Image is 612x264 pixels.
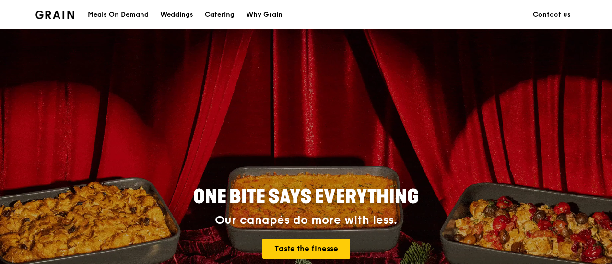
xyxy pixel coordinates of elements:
[246,0,282,29] div: Why Grain
[262,239,350,259] a: Taste the finesse
[154,0,199,29] a: Weddings
[205,0,235,29] div: Catering
[35,11,74,19] img: Grain
[240,0,288,29] a: Why Grain
[88,0,149,29] div: Meals On Demand
[133,214,479,227] div: Our canapés do more with less.
[199,0,240,29] a: Catering
[160,0,193,29] div: Weddings
[527,0,577,29] a: Contact us
[193,185,419,208] span: ONE BITE SAYS EVERYTHING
